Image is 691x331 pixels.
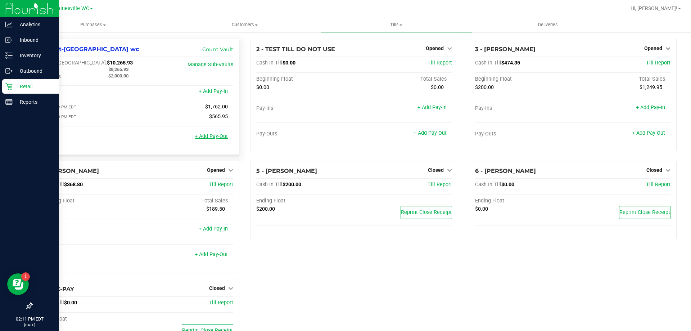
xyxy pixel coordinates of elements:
[195,133,228,139] a: + Add Pay-Out
[209,113,228,120] span: $565.95
[631,5,677,11] span: Hi, [PERSON_NAME]!
[64,182,83,188] span: $368.80
[195,251,228,258] a: + Add Pay-Out
[283,60,295,66] span: $0.00
[3,322,56,328] p: [DATE]
[472,17,624,32] a: Deliveries
[38,167,99,174] span: 4 - [PERSON_NAME]
[209,182,233,188] a: Till Report
[188,62,233,68] a: Manage Sub-Vaults
[646,60,670,66] a: Till Report
[38,252,136,259] div: Pay-Outs
[5,21,13,28] inline-svg: Analytics
[256,46,335,53] span: 2 - TEST TILL DO NOT USE
[54,5,89,12] span: Gainesville WC
[256,105,354,112] div: Pay-Ins
[414,130,447,136] a: + Add Pay-Out
[13,20,56,29] p: Analytics
[38,198,136,204] div: Beginning Float
[283,182,301,188] span: $200.00
[136,198,234,204] div: Total Sales
[107,60,133,66] span: $10,265.93
[199,226,228,232] a: + Add Pay-In
[646,182,670,188] a: Till Report
[64,300,77,306] span: $0.00
[573,76,670,82] div: Total Sales
[256,167,317,174] span: 5 - [PERSON_NAME]
[38,227,136,233] div: Pay-Ins
[209,300,233,306] a: Till Report
[108,73,128,79] span: $2,000.00
[5,52,13,59] inline-svg: Inventory
[5,36,13,44] inline-svg: Inbound
[354,76,452,82] div: Total Sales
[38,316,136,322] div: Ending Float
[256,182,283,188] span: Cash In Till
[38,89,136,95] div: Pay-Ins
[475,76,573,82] div: Beginning Float
[207,167,225,173] span: Opened
[619,209,670,215] span: Reprint Close Receipt
[475,198,573,204] div: Ending Float
[321,22,471,28] span: Tills
[431,84,444,90] span: $0.00
[401,206,452,219] button: Reprint Close Receipt
[501,182,514,188] span: $0.00
[202,46,233,53] a: Count Vault
[428,60,452,66] a: Till Report
[256,131,354,137] div: Pay-Outs
[206,206,225,212] span: $189.50
[17,17,169,32] a: Purchases
[619,206,670,219] button: Reprint Close Receipt
[169,17,320,32] a: Customers
[256,198,354,204] div: Ending Float
[256,60,283,66] span: Cash In Till
[426,45,444,51] span: Opened
[256,76,354,82] div: Beginning Float
[13,51,56,60] p: Inventory
[199,88,228,94] a: + Add Pay-In
[169,22,320,28] span: Customers
[475,182,501,188] span: Cash In Till
[38,60,107,66] span: Cash In [GEOGRAPHIC_DATA]:
[13,36,56,44] p: Inbound
[209,285,225,291] span: Closed
[640,84,662,90] span: $1,249.95
[13,82,56,91] p: Retail
[475,84,494,90] span: $200.00
[636,104,665,111] a: + Add Pay-In
[475,131,573,137] div: Pay-Outs
[528,22,568,28] span: Deliveries
[7,273,29,295] iframe: Resource center
[501,60,520,66] span: $474.35
[256,206,275,212] span: $200.00
[3,316,56,322] p: 02:11 PM EDT
[475,105,573,112] div: Pay-Ins
[38,46,139,53] span: 1 - Vault-[GEOGRAPHIC_DATA] wc
[5,83,13,90] inline-svg: Retail
[21,272,30,281] iframe: Resource center unread badge
[632,130,665,136] a: + Add Pay-Out
[17,22,169,28] span: Purchases
[646,167,662,173] span: Closed
[320,17,472,32] a: Tills
[5,98,13,106] inline-svg: Reports
[475,206,488,212] span: $0.00
[205,104,228,110] span: $1,762.00
[5,67,13,75] inline-svg: Outbound
[475,46,536,53] span: 3 - [PERSON_NAME]
[38,134,136,140] div: Pay-Outs
[13,67,56,75] p: Outbound
[428,167,444,173] span: Closed
[417,104,447,111] a: + Add Pay-In
[428,182,452,188] a: Till Report
[13,98,56,106] p: Reports
[108,67,128,72] span: $8,265.93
